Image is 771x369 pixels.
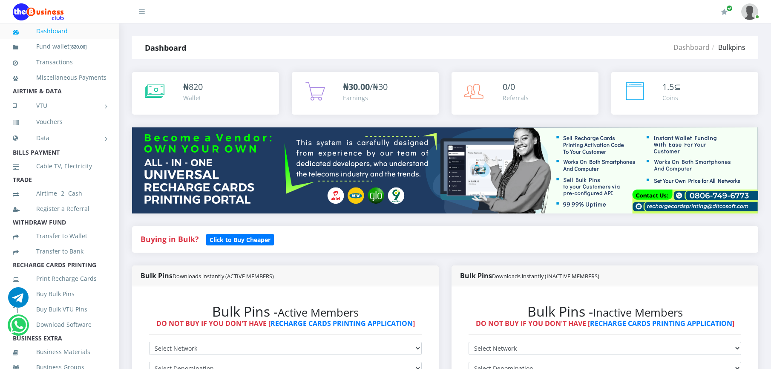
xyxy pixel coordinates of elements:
div: ⊆ [662,81,681,93]
small: Downloads instantly (INACTIVE MEMBERS) [492,272,599,280]
a: Dashboard [673,43,710,52]
a: Chat for support [10,321,27,335]
h2: Bulk Pins - [149,303,422,320]
strong: DO NOT BUY IF YOU DON'T HAVE [ ] [156,319,415,328]
a: Cable TV, Electricity [13,156,106,176]
b: 820.06 [71,43,85,50]
a: Business Materials [13,342,106,362]
b: Click to Buy Cheaper [210,236,270,244]
a: Buy Bulk Pins [13,284,106,304]
h2: Bulk Pins - [469,303,741,320]
a: Click to Buy Cheaper [206,234,274,244]
div: Earnings [343,93,388,102]
div: Referrals [503,93,529,102]
a: Miscellaneous Payments [13,68,106,87]
span: 820 [189,81,203,92]
a: Data [13,127,106,149]
div: Coins [662,93,681,102]
small: Active Members [278,305,359,320]
i: Renew/Upgrade Subscription [721,9,728,15]
a: ₦820 Wallet [132,72,279,115]
span: 1.5 [662,81,674,92]
a: VTU [13,95,106,116]
a: Dashboard [13,21,106,41]
a: Buy Bulk VTU Pins [13,300,106,319]
strong: Dashboard [145,43,186,53]
a: Airtime -2- Cash [13,184,106,203]
strong: Bulk Pins [141,271,274,280]
li: Bulkpins [710,42,745,52]
a: RECHARGE CARDS PRINTING APPLICATION [270,319,413,328]
a: Transfer to Wallet [13,226,106,246]
span: /₦30 [343,81,388,92]
span: 0/0 [503,81,515,92]
a: Transfer to Bank [13,242,106,261]
div: Wallet [183,93,203,102]
a: Transactions [13,52,106,72]
a: Fund wallet[820.06] [13,37,106,57]
div: ₦ [183,81,203,93]
a: Vouchers [13,112,106,132]
img: Logo [13,3,64,20]
small: Inactive Members [593,305,683,320]
strong: DO NOT BUY IF YOU DON'T HAVE [ ] [476,319,734,328]
b: ₦30.00 [343,81,370,92]
a: Chat for support [8,294,29,308]
small: Downloads instantly (ACTIVE MEMBERS) [173,272,274,280]
small: [ ] [69,43,87,50]
a: Register a Referral [13,199,106,219]
a: RECHARGE CARDS PRINTING APPLICATION [590,319,732,328]
span: Renew/Upgrade Subscription [726,5,733,12]
a: 0/0 Referrals [452,72,598,115]
strong: Buying in Bulk? [141,234,199,244]
a: Download Software [13,315,106,334]
a: ₦30.00/₦30 Earnings [292,72,439,115]
img: User [741,3,758,20]
a: Print Recharge Cards [13,269,106,288]
img: multitenant_rcp.png [132,127,758,213]
strong: Bulk Pins [460,271,599,280]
